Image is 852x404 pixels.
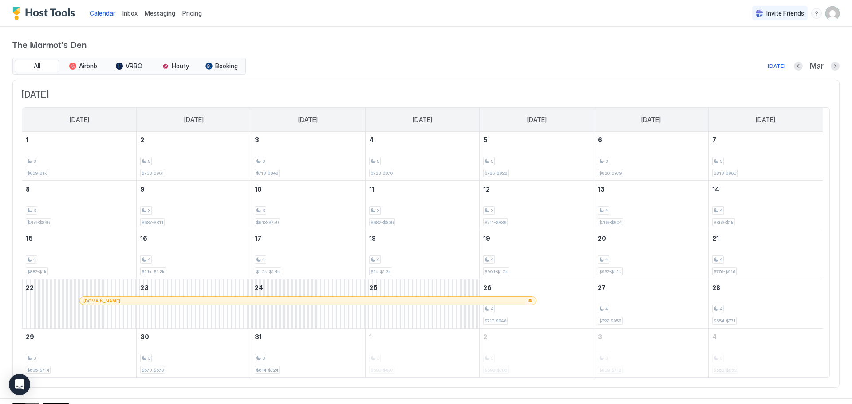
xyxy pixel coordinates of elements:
span: $863-$1k [714,220,734,225]
span: [DATE] [756,116,775,124]
span: 2 [140,136,144,144]
td: March 15, 2026 [22,230,137,279]
span: 21 [712,235,719,242]
td: March 18, 2026 [365,230,480,279]
span: 4 [377,257,379,263]
span: $1.2k-$1.4k [256,269,280,275]
span: $776-$916 [714,269,735,275]
span: 22 [26,284,34,291]
a: March 31, 2026 [251,329,365,345]
td: March 27, 2026 [594,279,709,329]
span: $830-$979 [599,170,622,176]
a: March 19, 2026 [480,230,594,247]
span: 3 [262,158,265,164]
span: 20 [598,235,606,242]
a: April 4, 2026 [709,329,823,345]
span: $718-$848 [256,170,278,176]
span: Messaging [145,9,175,17]
span: Mar [810,61,824,71]
span: 30 [140,333,149,341]
span: 1 [26,136,28,144]
a: March 11, 2026 [366,181,480,197]
span: $570-$673 [142,367,164,373]
td: March 19, 2026 [480,230,594,279]
span: $937-$1.1k [599,269,621,275]
span: 13 [598,185,605,193]
td: March 29, 2026 [22,329,137,378]
span: 4 [720,257,722,263]
a: March 20, 2026 [594,230,708,247]
span: 16 [140,235,147,242]
a: March 25, 2026 [366,279,480,296]
span: $717-$846 [485,318,506,324]
a: Host Tools Logo [12,7,79,20]
span: Calendar [90,9,115,17]
td: March 11, 2026 [365,181,480,230]
span: Inbox [122,9,138,17]
span: 18 [369,235,376,242]
td: March 13, 2026 [594,181,709,230]
span: 3 [33,355,36,361]
span: 1 [369,333,372,341]
td: March 14, 2026 [708,181,823,230]
td: April 2, 2026 [480,329,594,378]
span: 4 [605,208,608,213]
span: $869-$1k [27,170,47,176]
span: 23 [140,284,149,291]
div: Open Intercom Messenger [9,374,30,395]
span: [DATE] [70,116,89,124]
a: March 12, 2026 [480,181,594,197]
span: [DATE] [184,116,204,124]
span: [DATE] [22,89,830,100]
td: March 4, 2026 [365,132,480,181]
a: March 17, 2026 [251,230,365,247]
td: April 1, 2026 [365,329,480,378]
span: $1.1k-$1.2k [142,269,165,275]
button: [DATE] [766,61,787,71]
span: 3 [148,208,150,213]
a: April 3, 2026 [594,329,708,345]
span: $605-$714 [27,367,49,373]
span: $786-$928 [485,170,507,176]
a: Calendar [90,8,115,18]
a: April 1, 2026 [366,329,480,345]
td: March 30, 2026 [137,329,251,378]
span: 26 [483,284,492,291]
a: Wednesday [404,108,441,132]
span: 25 [369,284,378,291]
td: March 3, 2026 [251,132,365,181]
span: $614-$724 [256,367,278,373]
span: 4 [720,306,722,312]
span: 3 [720,158,722,164]
span: 3 [491,208,493,213]
span: 11 [369,185,375,193]
span: [DATE] [413,116,432,124]
span: 4 [491,257,493,263]
a: March 23, 2026 [137,279,251,296]
span: 4 [491,306,493,312]
button: Houfy [153,60,197,72]
a: March 9, 2026 [137,181,251,197]
span: 3 [33,158,36,164]
td: March 28, 2026 [708,279,823,329]
span: $643-$759 [256,220,279,225]
a: March 8, 2026 [22,181,136,197]
span: 4 [33,257,36,263]
a: March 4, 2026 [366,132,480,148]
a: March 22, 2026 [22,279,136,296]
a: Inbox [122,8,138,18]
span: $887-$1k [27,269,47,275]
span: 5 [483,136,488,144]
td: March 7, 2026 [708,132,823,181]
td: March 21, 2026 [708,230,823,279]
a: March 27, 2026 [594,279,708,296]
a: Sunday [61,108,98,132]
span: Invite Friends [766,9,804,17]
span: 3 [255,136,259,144]
span: $818-$965 [714,170,736,176]
td: March 20, 2026 [594,230,709,279]
span: The Marmot's Den [12,37,840,51]
a: March 16, 2026 [137,230,251,247]
span: 7 [712,136,716,144]
span: 3 [377,208,379,213]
